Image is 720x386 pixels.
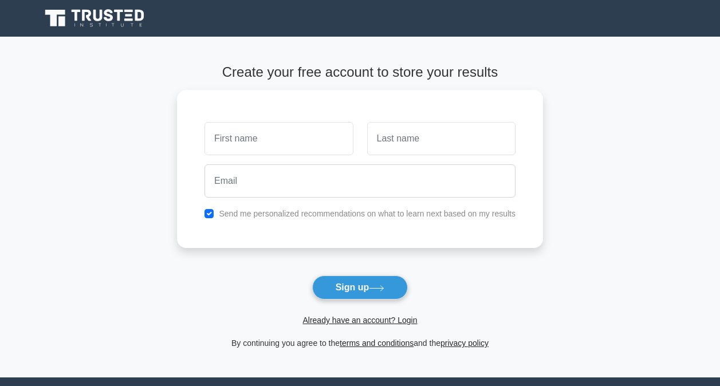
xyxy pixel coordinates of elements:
h4: Create your free account to store your results [177,64,543,81]
button: Sign up [312,275,408,300]
a: privacy policy [440,338,489,348]
a: Already have an account? Login [302,316,417,325]
input: Email [204,164,516,198]
label: Send me personalized recommendations on what to learn next based on my results [219,209,516,218]
input: First name [204,122,353,155]
input: Last name [367,122,516,155]
a: terms and conditions [340,338,414,348]
div: By continuing you agree to the and the [170,336,550,350]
